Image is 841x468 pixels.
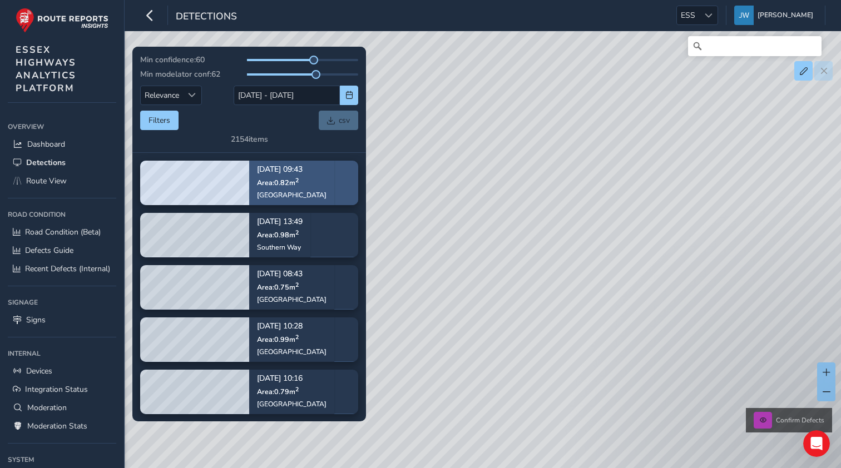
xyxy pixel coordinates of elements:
span: Area: 0.75 m [257,282,299,292]
sup: 2 [295,176,299,185]
span: 60 [196,54,205,65]
a: Moderation [8,399,116,417]
sup: 2 [295,385,299,394]
p: [DATE] 13:49 [257,218,303,226]
span: Road Condition (Beta) [25,227,101,237]
div: [GEOGRAPHIC_DATA] [257,295,326,304]
sup: 2 [295,228,299,237]
div: [GEOGRAPHIC_DATA] [257,191,326,200]
a: Moderation Stats [8,417,116,435]
a: Defects Guide [8,241,116,260]
span: Area: 0.99 m [257,335,299,344]
span: Defects Guide [25,245,73,256]
iframe: Intercom live chat [803,430,830,457]
span: Integration Status [25,384,88,395]
span: Detections [26,157,66,168]
span: Devices [26,366,52,376]
a: Integration Status [8,380,116,399]
div: [GEOGRAPHIC_DATA] [257,400,326,409]
a: Route View [8,172,116,190]
span: Area: 0.79 m [257,387,299,396]
span: ESSEX HIGHWAYS ANALYTICS PLATFORM [16,43,76,94]
div: Overview [8,118,116,135]
span: Area: 0.98 m [257,230,299,240]
span: Recent Defects (Internal) [25,263,110,274]
div: Road Condition [8,206,116,223]
button: Filters [140,111,179,130]
div: [GEOGRAPHIC_DATA] [257,347,326,356]
a: Detections [8,153,116,172]
a: Recent Defects (Internal) [8,260,116,278]
span: Signs [26,315,46,325]
p: [DATE] 10:16 [257,375,326,383]
p: [DATE] 08:43 [257,271,326,278]
a: Road Condition (Beta) [8,223,116,241]
span: Moderation Stats [27,421,87,431]
div: System [8,451,116,468]
span: Dashboard [27,139,65,150]
p: [DATE] 10:28 [257,323,326,331]
span: [PERSON_NAME] [758,6,813,25]
a: Devices [8,362,116,380]
div: Signage [8,294,116,311]
a: csv [319,111,358,130]
span: 62 [211,69,220,79]
sup: 2 [295,333,299,341]
a: Dashboard [8,135,116,153]
span: Min confidence: [140,54,196,65]
span: ESS [677,6,699,24]
span: Min modelator conf: [140,69,211,79]
div: 2154 items [231,134,268,145]
img: rr logo [16,8,108,33]
span: Route View [26,176,67,186]
a: Signs [8,311,116,329]
span: Confirm Defects [776,416,824,425]
div: Internal [8,345,116,362]
span: Relevance [141,86,183,104]
p: [DATE] 09:43 [257,166,326,174]
input: Search [688,36,822,56]
sup: 2 [295,281,299,289]
div: Sort by Date [183,86,201,104]
span: Moderation [27,402,67,413]
span: Area: 0.82 m [257,178,299,187]
span: Detections [176,9,237,25]
button: [PERSON_NAME] [734,6,817,25]
div: Southern Way [257,243,303,252]
img: diamond-layout [734,6,754,25]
